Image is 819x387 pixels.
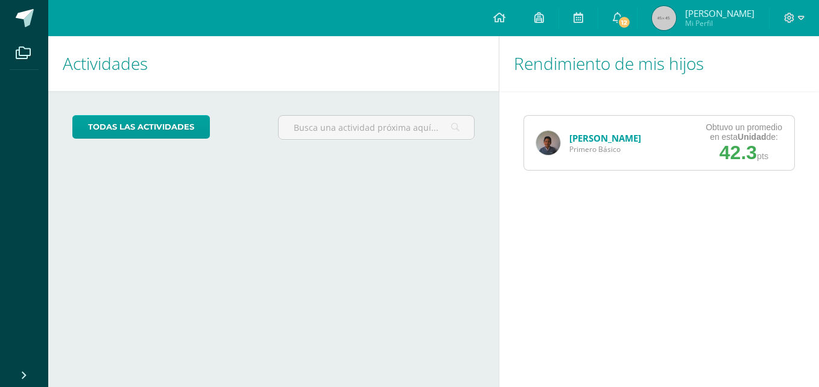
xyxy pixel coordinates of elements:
span: pts [757,151,768,161]
span: Primero Básico [569,144,641,154]
span: 42.3 [719,142,757,163]
a: [PERSON_NAME] [569,132,641,144]
img: 45x45 [652,6,676,30]
input: Busca una actividad próxima aquí... [279,116,473,139]
span: Mi Perfil [685,18,754,28]
h1: Actividades [63,36,484,91]
div: Obtuvo un promedio en esta de: [706,122,782,142]
span: [PERSON_NAME] [685,7,754,19]
img: 593291e4b48df5f75eb8ea39867aa4f7.png [536,131,560,155]
a: todas las Actividades [72,115,210,139]
span: 12 [618,16,631,29]
h1: Rendimiento de mis hijos [514,36,805,91]
strong: Unidad [738,132,766,142]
